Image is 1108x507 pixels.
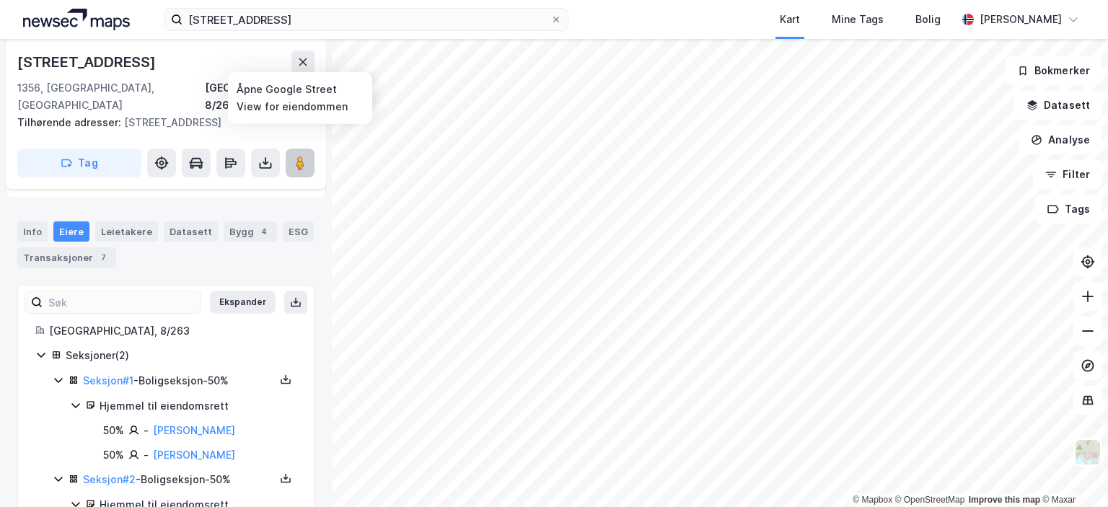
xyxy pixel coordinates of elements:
button: Filter [1033,160,1102,189]
div: - [144,422,149,439]
button: Tag [17,149,141,177]
div: Bolig [915,11,941,28]
div: 7 [96,250,110,265]
div: - Boligseksjon - 50% [83,372,275,389]
img: logo.a4113a55bc3d86da70a041830d287a7e.svg [23,9,130,30]
a: Improve this map [969,495,1040,505]
div: - [144,446,149,464]
div: 4 [257,224,271,239]
button: Datasett [1014,91,1102,120]
a: Mapbox [853,495,892,505]
div: Kart [780,11,800,28]
div: 1356, [GEOGRAPHIC_DATA], [GEOGRAPHIC_DATA] [17,79,205,114]
div: Hjemmel til eiendomsrett [100,397,296,415]
div: Bygg [224,221,277,242]
input: Søk på adresse, matrikkel, gårdeiere, leietakere eller personer [183,9,550,30]
div: [GEOGRAPHIC_DATA], 8/263 [49,322,296,340]
button: Ekspander [210,291,276,314]
div: 50% [103,446,124,464]
div: Kontrollprogram for chat [1036,438,1108,507]
div: - Boligseksjon - 50% [83,471,275,488]
div: Seksjoner ( 2 ) [66,347,296,364]
div: Eiere [53,221,89,242]
input: Søk [43,291,201,313]
a: [PERSON_NAME] [153,424,235,436]
div: Transaksjoner [17,247,116,268]
button: Tags [1035,195,1102,224]
div: [PERSON_NAME] [980,11,1062,28]
a: [PERSON_NAME] [153,449,235,461]
div: ESG [283,221,314,242]
span: Tilhørende adresser: [17,116,124,128]
a: OpenStreetMap [895,495,965,505]
iframe: Chat Widget [1036,438,1108,507]
div: Leietakere [95,221,158,242]
a: Seksjon#1 [83,374,133,387]
a: Seksjon#2 [83,473,136,485]
button: Analyse [1019,125,1102,154]
button: Bokmerker [1005,56,1102,85]
div: Mine Tags [832,11,884,28]
div: [STREET_ADDRESS] [17,114,303,131]
div: [GEOGRAPHIC_DATA], 8/263 [205,79,315,114]
div: Info [17,221,48,242]
div: Datasett [164,221,218,242]
div: 50% [103,422,124,439]
div: [STREET_ADDRESS] [17,50,159,74]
